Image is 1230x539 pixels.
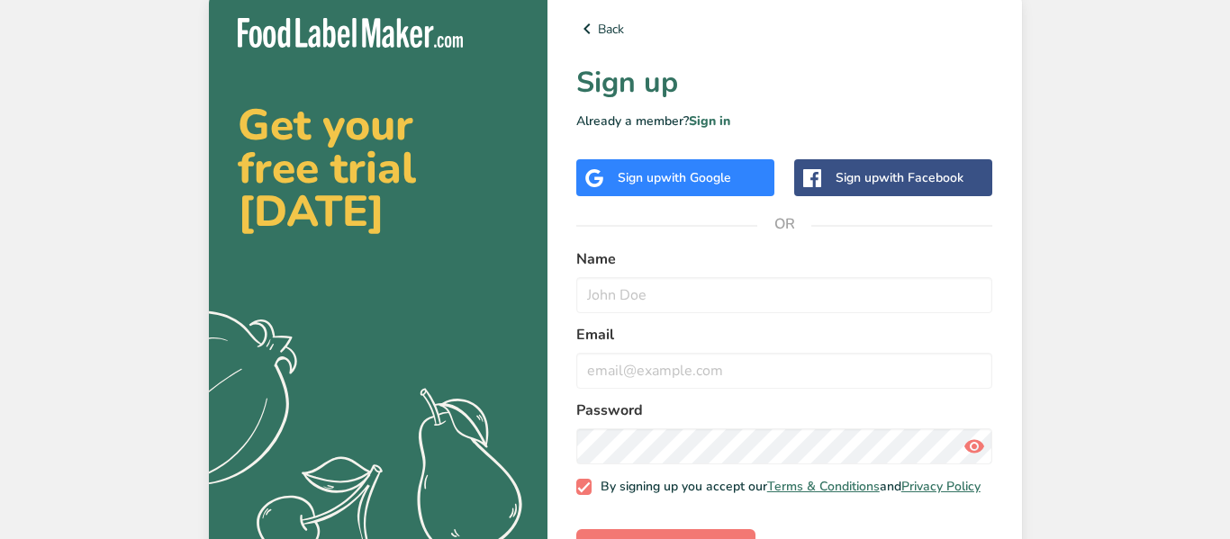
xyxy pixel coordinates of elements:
[576,277,993,313] input: John Doe
[767,478,880,495] a: Terms & Conditions
[576,18,993,40] a: Back
[879,169,963,186] span: with Facebook
[576,248,993,270] label: Name
[576,324,993,346] label: Email
[661,169,731,186] span: with Google
[901,478,981,495] a: Privacy Policy
[757,197,811,251] span: OR
[576,353,993,389] input: email@example.com
[592,479,981,495] span: By signing up you accept our and
[689,112,730,130] a: Sign in
[576,112,993,130] p: Already a member?
[618,168,731,187] div: Sign up
[576,61,993,104] h1: Sign up
[576,400,993,421] label: Password
[836,168,963,187] div: Sign up
[238,103,519,233] h2: Get your free trial [DATE]
[238,18,463,48] img: Food Label Maker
